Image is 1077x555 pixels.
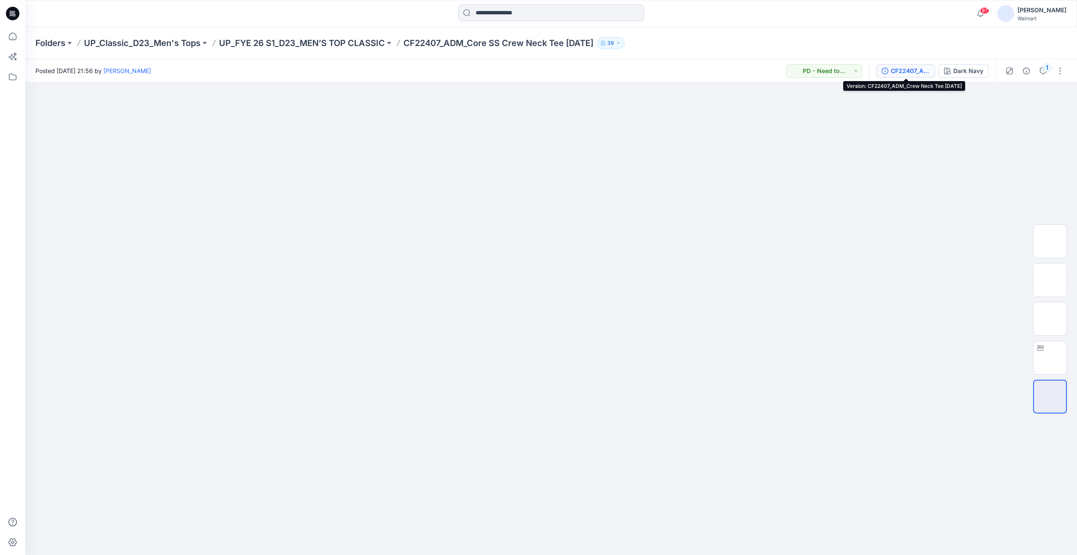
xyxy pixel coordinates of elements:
[1036,64,1050,78] button: 1
[939,64,989,78] button: Dark Navy
[103,67,151,74] a: [PERSON_NAME]
[84,37,200,49] a: UP_Classic_D23_Men's Tops
[35,37,65,49] a: Folders
[597,37,625,49] button: 39
[980,7,989,14] span: 97
[403,37,593,49] p: CF22407_ADM_Core SS Crew Neck Tee [DATE]
[219,37,385,49] a: UP_FYE 26 S1_D23_MEN’S TOP CLASSIC
[607,38,614,48] p: 39
[1043,63,1051,72] div: 1
[1020,64,1033,78] button: Details
[997,5,1014,22] img: avatar
[35,66,151,75] span: Posted [DATE] 21:56 by
[1017,5,1066,15] div: [PERSON_NAME]
[953,66,983,76] div: Dark Navy
[891,66,930,76] div: CF22407_ADM_Crew Neck Tee 19APR24
[876,64,935,78] button: CF22407_ADM_Crew Neck Tee [DATE]
[1017,15,1066,22] div: Walmart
